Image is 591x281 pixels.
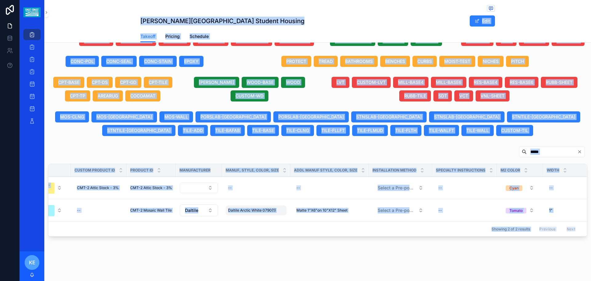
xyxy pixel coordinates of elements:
button: RUBB-SHEET [541,77,577,88]
span: WOOD [286,79,300,85]
span: MILL-BASE4 [398,79,424,85]
span: MOIST-TEST [444,58,470,64]
span: TILE-FLTH [395,127,416,134]
button: RES-BASE4 [469,77,502,88]
span: NICHES [483,58,499,64]
button: WOOD-BASE [242,77,279,88]
span: CPT-TILE [149,79,167,85]
span: TILE-CLNG [286,127,309,134]
button: EPOXY [179,56,203,67]
span: CPT-BASE [58,79,79,85]
button: CPT-BASE [53,77,84,88]
button: TILE-WALFT [424,125,459,136]
button: Select Button [180,205,218,216]
span: MOS-[GEOGRAPHIC_DATA] [96,114,152,120]
button: STNSLAB-[GEOGRAPHIC_DATA] [351,111,427,122]
a: Daltile Arctic White 0790(1) [226,205,287,215]
a: Select Button [501,205,539,216]
button: Select Button [501,182,539,193]
span: PORSLAB-[GEOGRAPHIC_DATA] [278,114,344,120]
span: RES-BASE4 [474,79,497,85]
span: CUSTOM-TIL [501,127,528,134]
span: BATHROOMS [345,58,373,64]
button: TILE-BASE [247,125,279,136]
button: CONC-STAIN [139,56,177,67]
span: AREARUG [98,93,118,99]
span: CONC-STAIN [144,58,172,64]
button: BATHROOMS [340,56,378,67]
button: NICHES [478,56,504,67]
span: LVT [336,79,344,85]
button: PORSLAB-[GEOGRAPHIC_DATA] [195,111,271,122]
a: 1" [547,205,585,215]
a: -- [436,183,493,193]
span: Width [547,168,559,173]
button: STNTILE-[GEOGRAPHIC_DATA] [102,125,175,136]
button: VCT [454,90,473,101]
button: CPT-TP [65,90,90,101]
span: 1" [549,208,553,213]
span: Schedule [190,33,209,39]
a: Schedule [190,31,209,43]
button: TILE-WALL [461,125,494,136]
span: Select a Pre-populated Installation Method [378,207,416,213]
h1: [PERSON_NAME][GEOGRAPHIC_DATA] Student Housing [140,17,304,25]
a: -- [547,183,585,193]
span: CONC-POL [70,58,94,64]
a: Pricing [165,31,180,43]
button: CONC-SEAL [101,56,137,67]
span: STNSLAB-[GEOGRAPHIC_DATA] [434,114,500,120]
button: RUBB-TILE [399,90,431,101]
span: Matte 1"X6"on 10"X12" Sheet [296,208,348,213]
span: SDT [438,93,447,99]
div: -- [228,185,232,190]
div: -- [77,208,81,213]
button: RES-BASE6 [505,77,538,88]
button: CUSTOM-LVT [352,77,391,88]
button: Select Button [180,183,218,193]
button: COCOAMAT [125,90,160,101]
button: TILE-CLNG [281,125,314,136]
div: scrollable content [20,25,44,134]
button: Select Button [373,182,428,193]
span: Addl Manuf Style, Color, Size [294,168,357,173]
span: Custom Product ID [74,168,115,173]
a: CMT-2 Attic Stock - 3% [130,185,172,190]
span: Takeoff [140,33,155,39]
a: Select Button [501,182,539,194]
span: Product ID [130,168,153,173]
span: RES-BASE6 [510,79,533,85]
button: [PERSON_NAME] [194,77,239,88]
button: TILE-FLMUD [352,125,388,136]
span: MOS-CLNG [60,114,84,120]
span: Select a Pre-populated Installation Method [378,185,416,191]
a: CMT-2 Attic Stock - 3% [74,183,123,193]
span: TILE-ADD [183,127,203,134]
span: TILE-WALL [466,127,489,134]
span: Specialty Instructions [436,168,485,173]
button: PITCH [506,56,529,67]
button: AREARUG [93,90,123,101]
span: RUBB-TILE [404,93,426,99]
span: TREAD [319,58,333,64]
span: CMT-2 Mosaic Wall Tile [130,208,172,213]
div: -- [549,185,553,190]
button: CUSTOM-WD [231,90,268,101]
button: PROTECT [281,56,311,67]
span: COCOAMAT [130,93,155,99]
span: [PERSON_NAME] [199,79,234,85]
button: STNTILE-[GEOGRAPHIC_DATA] [507,111,580,122]
button: MOS-CLNG [55,111,89,122]
button: CUSTOM-TIL [496,125,533,136]
button: MILL-BASE6 [431,77,466,88]
span: TILE-BAFAB [215,127,240,134]
button: TILE-BAFAB [210,125,245,136]
span: M2 Color [501,168,520,173]
button: TILE-ADD [178,125,208,136]
button: Clear [577,149,585,154]
span: TILE-FLMUD [357,127,383,134]
span: STNSLAB-[GEOGRAPHIC_DATA] [356,114,422,120]
span: CPT-TP [70,93,85,99]
span: PROTECT [286,58,306,64]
